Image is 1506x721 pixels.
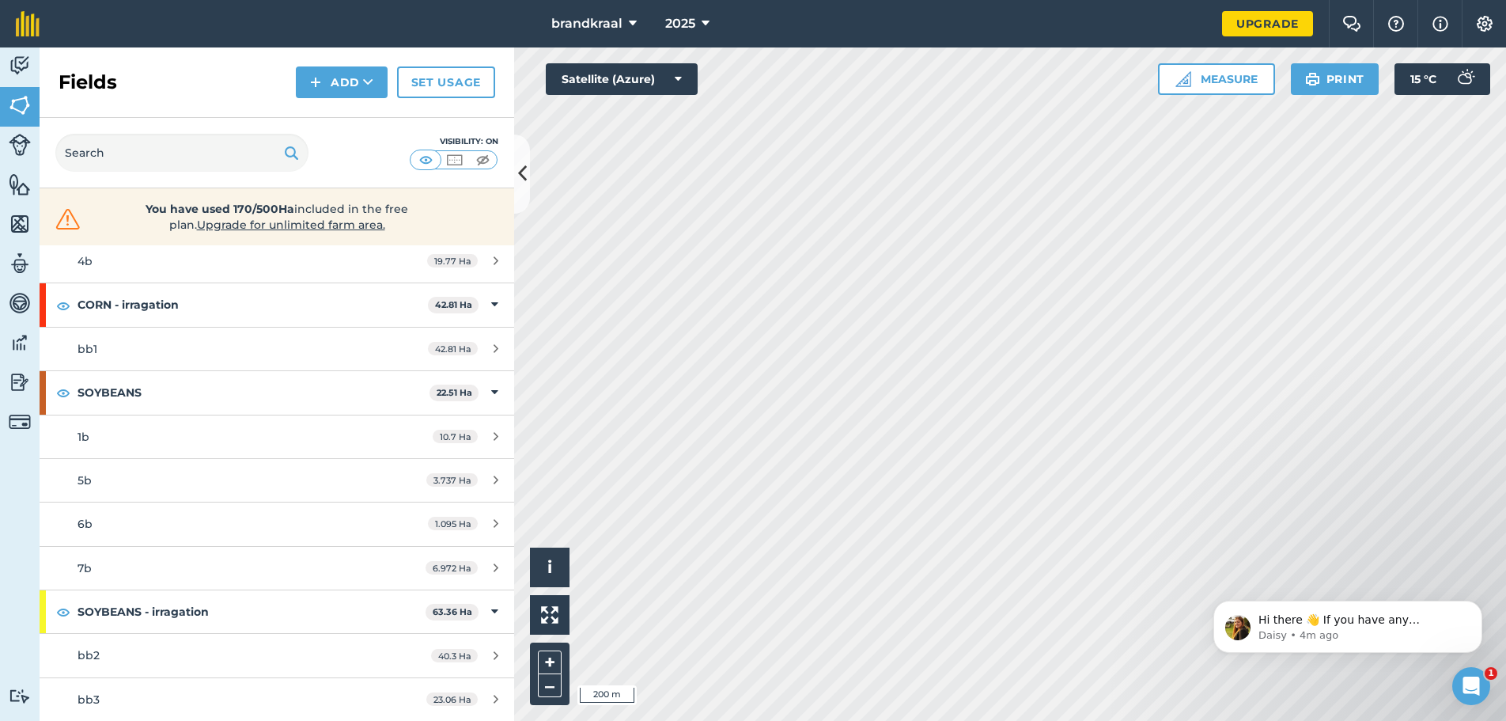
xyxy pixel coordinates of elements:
[9,370,31,394] img: svg+xml;base64,PD94bWwgdmVyc2lvbj0iMS4wIiBlbmNvZGluZz0idXRmLTgiPz4KPCEtLSBHZW5lcmF0b3I6IEFkb2JlIE...
[1449,63,1481,95] img: svg+xml;base64,PD94bWwgdmVyc2lvbj0iMS4wIiBlbmNvZGluZz0idXRmLTgiPz4KPCEtLSBHZW5lcmF0b3I6IEFkb2JlIE...
[108,201,445,233] span: included in the free plan .
[9,411,31,433] img: svg+xml;base64,PD94bWwgdmVyc2lvbj0iMS4wIiBlbmNvZGluZz0idXRmLTgiPz4KPCEtLSBHZW5lcmF0b3I6IEFkb2JlIE...
[1410,63,1436,95] span: 15 ° C
[410,135,498,148] div: Visibility: On
[78,342,97,356] span: bb1
[397,66,495,98] a: Set usage
[1305,70,1320,89] img: svg+xml;base64,PHN2ZyB4bWxucz0iaHR0cDovL3d3dy53My5vcmcvMjAwMC9zdmciIHdpZHRoPSIxOSIgaGVpZ2h0PSIyNC...
[1190,567,1506,678] iframe: Intercom notifications message
[1394,63,1490,95] button: 15 °C
[296,66,388,98] button: Add
[1485,667,1497,680] span: 1
[55,134,308,172] input: Search
[52,201,501,233] a: You have used 170/500Haincluded in the free plan.Upgrade for unlimited farm area.
[78,693,100,707] span: bb3
[9,212,31,236] img: svg+xml;base64,PHN2ZyB4bWxucz0iaHR0cDovL3d3dy53My5vcmcvMjAwMC9zdmciIHdpZHRoPSI1NiIgaGVpZ2h0PSI2MC...
[1452,667,1490,705] iframe: Intercom live chat
[59,70,117,95] h2: Fields
[56,602,70,621] img: svg+xml;base64,PHN2ZyB4bWxucz0iaHR0cDovL3d3dy53My5vcmcvMjAwMC9zdmciIHdpZHRoPSIxOCIgaGVpZ2h0PSIyNC...
[56,296,70,315] img: svg+xml;base64,PHN2ZyB4bWxucz0iaHR0cDovL3d3dy53My5vcmcvMjAwMC9zdmciIHdpZHRoPSIxOCIgaGVpZ2h0PSIyNC...
[1158,63,1275,95] button: Measure
[541,606,558,624] img: Four arrows, one pointing top left, one top right, one bottom right and the last bottom left
[40,283,514,326] div: CORN - irragation42.81 Ha
[40,503,514,545] a: 6b1.095 Ha
[538,651,562,674] button: +
[146,202,294,216] strong: You have used 170/500Ha
[197,218,385,232] span: Upgrade for unlimited farm area.
[9,331,31,355] img: svg+xml;base64,PD94bWwgdmVyc2lvbj0iMS4wIiBlbmNvZGluZz0idXRmLTgiPz4KPCEtLSBHZW5lcmF0b3I6IEFkb2JlIE...
[40,678,514,721] a: bb323.06 Ha
[52,207,84,231] img: svg+xml;base64,PHN2ZyB4bWxucz0iaHR0cDovL3d3dy53My5vcmcvMjAwMC9zdmciIHdpZHRoPSIzMiIgaGVpZ2h0PSIzMC...
[426,561,478,575] span: 6.972 Ha
[1342,16,1361,32] img: Two speech bubbles overlapping with the left bubble in the forefront
[9,689,31,704] img: svg+xml;base64,PD94bWwgdmVyc2lvbj0iMS4wIiBlbmNvZGluZz0idXRmLTgiPz4KPCEtLSBHZW5lcmF0b3I6IEFkb2JlIE...
[1175,71,1191,87] img: Ruler icon
[40,547,514,590] a: 7b6.972 Ha
[78,283,428,326] strong: CORN - irragation
[546,63,698,95] button: Satellite (Azure)
[433,606,472,617] strong: 63.36 Ha
[1432,14,1448,33] img: svg+xml;base64,PHN2ZyB4bWxucz0iaHR0cDovL3d3dy53My5vcmcvMjAwMC9zdmciIHdpZHRoPSIxNyIgaGVpZ2h0PSIxNy...
[40,416,514,458] a: 1b10.7 Ha
[433,430,478,443] span: 10.7 Ha
[1475,16,1494,32] img: A cog icon
[551,14,622,33] span: brandkraal
[9,252,31,275] img: svg+xml;base64,PD94bWwgdmVyc2lvbj0iMS4wIiBlbmNvZGluZz0idXRmLTgiPz4KPCEtLSBHZW5lcmF0b3I6IEFkb2JlIE...
[1387,16,1406,32] img: A question mark icon
[435,299,472,310] strong: 42.81 Ha
[40,328,514,370] a: bb142.81 Ha
[40,459,514,502] a: 5b3.737 Ha
[16,11,40,36] img: fieldmargin Logo
[1222,11,1313,36] a: Upgrade
[78,473,92,488] span: 5b
[78,648,100,662] span: bb2
[9,54,31,78] img: svg+xml;base64,PD94bWwgdmVyc2lvbj0iMS4wIiBlbmNvZGluZz0idXRmLTgiPz4KPCEtLSBHZW5lcmF0b3I6IEFkb2JlIE...
[40,590,514,633] div: SOYBEANS - irragation63.36 Ha
[40,634,514,677] a: bb240.3 Ha
[665,14,695,33] span: 2025
[78,371,429,414] strong: SOYBEANS
[431,649,478,662] span: 40.3 Ha
[473,152,493,168] img: svg+xml;base64,PHN2ZyB4bWxucz0iaHR0cDovL3d3dy53My5vcmcvMjAwMC9zdmciIHdpZHRoPSI1MCIgaGVpZ2h0PSI0MC...
[78,590,426,633] strong: SOYBEANS - irragation
[40,240,514,283] a: 4b19.77 Ha
[427,254,478,268] span: 19.77 Ha
[428,517,478,530] span: 1.095 Ha
[538,674,562,697] button: –
[9,134,31,156] img: svg+xml;base64,PD94bWwgdmVyc2lvbj0iMS4wIiBlbmNvZGluZz0idXRmLTgiPz4KPCEtLSBHZW5lcmF0b3I6IEFkb2JlIE...
[1291,63,1379,95] button: Print
[78,517,93,531] span: 6b
[530,548,569,587] button: i
[78,561,92,575] span: 7b
[9,173,31,196] img: svg+xml;base64,PHN2ZyB4bWxucz0iaHR0cDovL3d3dy53My5vcmcvMjAwMC9zdmciIHdpZHRoPSI1NiIgaGVpZ2h0PSI2MC...
[9,93,31,117] img: svg+xml;base64,PHN2ZyB4bWxucz0iaHR0cDovL3d3dy53My5vcmcvMjAwMC9zdmciIHdpZHRoPSI1NiIgaGVpZ2h0PSI2MC...
[56,383,70,402] img: svg+xml;base64,PHN2ZyB4bWxucz0iaHR0cDovL3d3dy53My5vcmcvMjAwMC9zdmciIHdpZHRoPSIxOCIgaGVpZ2h0PSIyNC...
[426,693,478,706] span: 23.06 Ha
[78,254,93,268] span: 4b
[40,371,514,414] div: SOYBEANS22.51 Ha
[284,143,299,162] img: svg+xml;base64,PHN2ZyB4bWxucz0iaHR0cDovL3d3dy53My5vcmcvMjAwMC9zdmciIHdpZHRoPSIxOSIgaGVpZ2h0PSIyNC...
[310,73,321,92] img: svg+xml;base64,PHN2ZyB4bWxucz0iaHR0cDovL3d3dy53My5vcmcvMjAwMC9zdmciIHdpZHRoPSIxNCIgaGVpZ2h0PSIyNC...
[437,387,472,398] strong: 22.51 Ha
[416,152,436,168] img: svg+xml;base64,PHN2ZyB4bWxucz0iaHR0cDovL3d3dy53My5vcmcvMjAwMC9zdmciIHdpZHRoPSI1MCIgaGVpZ2h0PSI0MC...
[9,291,31,315] img: svg+xml;base64,PD94bWwgdmVyc2lvbj0iMS4wIiBlbmNvZGluZz0idXRmLTgiPz4KPCEtLSBHZW5lcmF0b3I6IEFkb2JlIE...
[547,557,552,577] span: i
[78,430,89,444] span: 1b
[445,152,464,168] img: svg+xml;base64,PHN2ZyB4bWxucz0iaHR0cDovL3d3dy53My5vcmcvMjAwMC9zdmciIHdpZHRoPSI1MCIgaGVpZ2h0PSI0MC...
[426,473,478,487] span: 3.737 Ha
[428,342,478,355] span: 42.81 Ha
